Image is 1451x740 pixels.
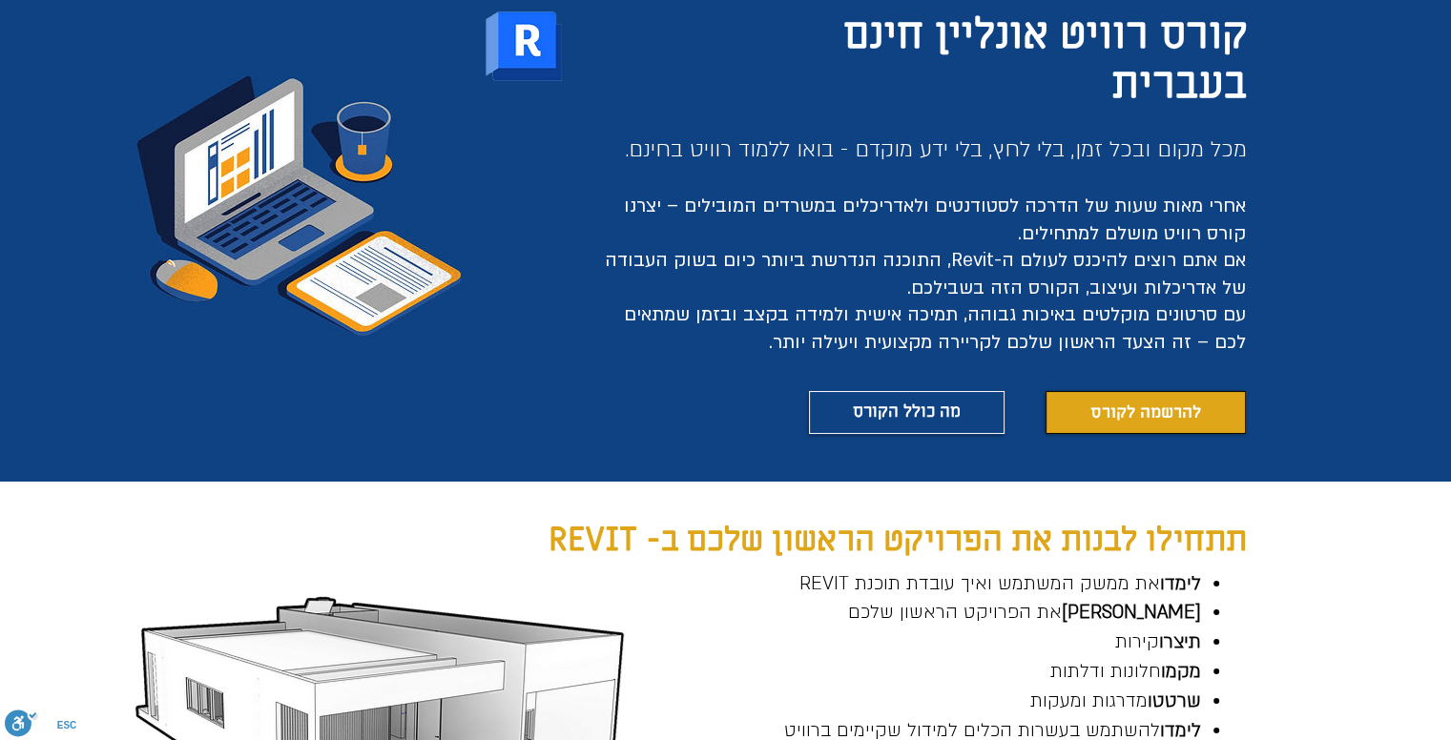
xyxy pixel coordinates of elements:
[848,600,1201,625] span: את הפרויקט הראשון שלכם
[1159,629,1201,654] span: תיצרו
[799,571,1201,596] span: את ממשק המשתמש ואיך עובדת תוכנת REVIT
[853,399,961,426] span: מה כולל הקורס
[809,391,1005,434] a: מה כולל הקורס
[625,134,1247,164] span: מכל מקום ובכל זמן, בלי לחץ, בלי ידע מוקדם - בואו ללמוד רוויט בחינם.
[843,6,1247,112] span: קורס רוויט אונליין חינם בעברית
[1030,689,1201,713] span: מדרגות ומעקות
[1148,689,1201,713] span: שרטטו
[549,518,1247,562] span: תתחילו לבנות את הפרויקט הראשון שלכם ב- REVIT
[1161,659,1201,684] span: מקמו
[624,302,1246,355] span: עם סרטונים מוקלטים באיכות גבוהה, תמיכה אישית ולמידה בקצב ובזמן שמתאים לכם – זה הצעד הראשון שלכם ל...
[113,55,487,357] img: בלוג.jpg
[1115,629,1201,654] span: קירות
[605,194,1246,300] span: אחרי מאות שעות של הדרכה לסטודנטים ולאדריכלים במשרדים המובילים – יצרנו קורס רוויט מושלם למתחילים. ...
[1050,659,1201,684] span: חלונות ודלתות
[1090,401,1201,424] span: להרשמה לקורס
[481,2,567,91] img: רוויט לוגו
[1046,391,1246,434] a: להרשמה לקורס
[1062,600,1201,625] span: [PERSON_NAME]
[1160,571,1201,596] span: לימדו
